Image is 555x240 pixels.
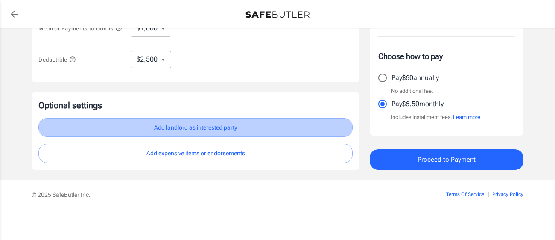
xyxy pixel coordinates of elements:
[38,144,353,163] button: Add expensive items or endorsements
[391,113,480,121] p: Includes installment fees.
[391,73,439,83] p: Pay $60 annually
[38,99,353,111] p: Optional settings
[245,11,310,18] img: Back to quotes
[391,99,444,109] p: Pay $6.50 monthly
[38,54,76,65] button: Deductible
[391,87,433,95] p: No additional fee.
[370,149,523,170] button: Proceed to Payment
[446,191,484,197] a: Terms Of Service
[378,50,515,62] p: Choose how to pay
[38,25,122,32] span: Medical Payments to Others
[418,154,476,165] span: Proceed to Payment
[6,6,23,23] a: back to quotes
[488,191,489,197] span: |
[492,191,523,197] a: Privacy Policy
[38,56,76,63] span: Deductible
[38,118,353,137] button: Add landlord as interested party
[38,23,122,33] button: Medical Payments to Others
[32,190,398,199] p: © 2025 SafeButler Inc.
[453,113,480,121] button: Learn more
